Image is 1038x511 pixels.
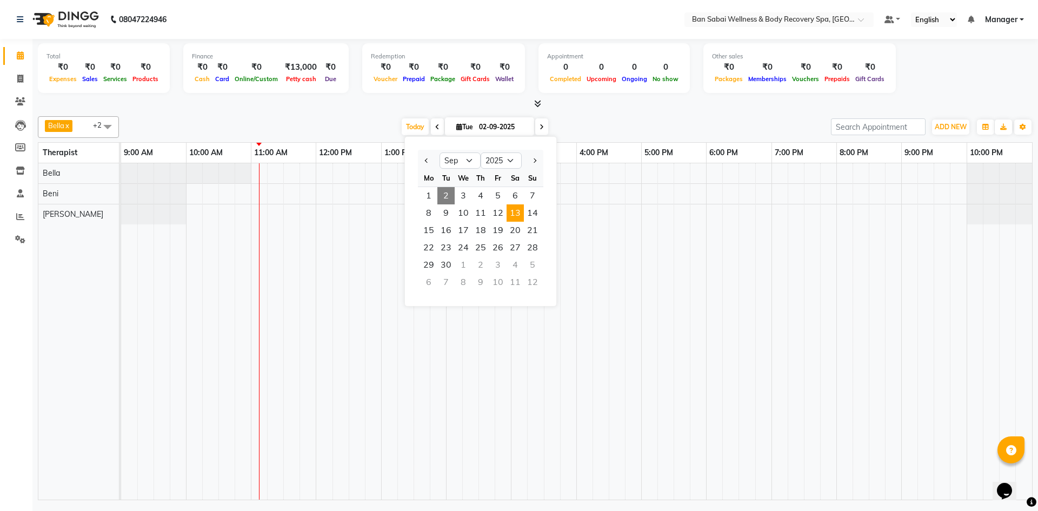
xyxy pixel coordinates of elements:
div: Saturday, September 13, 2025 [507,204,524,222]
div: ₹0 [192,61,212,74]
a: 4:00 PM [577,145,611,161]
span: 5 [489,187,507,204]
span: 1 [420,187,437,204]
div: 0 [584,61,619,74]
div: Tuesday, September 30, 2025 [437,256,455,274]
span: Wallet [493,75,516,83]
div: Monday, September 1, 2025 [420,187,437,204]
span: 29 [420,256,437,274]
span: 7 [524,187,541,204]
a: 10:00 AM [187,145,225,161]
div: ₹0 [746,61,789,74]
button: Previous month [422,152,431,169]
input: 2025-09-02 [476,119,530,135]
div: ₹0 [400,61,428,74]
div: We [455,169,472,187]
div: Friday, September 26, 2025 [489,239,507,256]
div: ₹0 [130,61,161,74]
span: 12 [489,204,507,222]
div: ₹0 [822,61,853,74]
select: Select year [481,152,522,169]
span: Bella [43,168,60,178]
span: 21 [524,222,541,239]
b: 08047224946 [119,4,167,35]
span: Cash [192,75,212,83]
a: 1:00 PM [382,145,416,161]
div: Thursday, September 25, 2025 [472,239,489,256]
span: 18 [472,222,489,239]
div: ₹0 [428,61,458,74]
span: Bella [48,121,64,130]
span: Gift Cards [853,75,887,83]
span: Online/Custom [232,75,281,83]
span: 19 [489,222,507,239]
div: Sa [507,169,524,187]
span: 27 [507,239,524,256]
div: ₹0 [101,61,130,74]
span: Ongoing [619,75,650,83]
div: Thursday, September 11, 2025 [472,204,489,222]
a: 9:00 AM [121,145,156,161]
span: ADD NEW [935,123,967,131]
span: 3 [455,187,472,204]
div: Tuesday, September 16, 2025 [437,222,455,239]
span: Voucher [371,75,400,83]
button: Next month [530,152,539,169]
span: 15 [420,222,437,239]
div: Thursday, October 2, 2025 [472,256,489,274]
div: Sunday, October 12, 2025 [524,274,541,291]
div: Saturday, September 6, 2025 [507,187,524,204]
div: 0 [547,61,584,74]
div: Sunday, September 14, 2025 [524,204,541,222]
span: 17 [455,222,472,239]
span: Upcoming [584,75,619,83]
div: Tuesday, September 23, 2025 [437,239,455,256]
div: Wednesday, September 17, 2025 [455,222,472,239]
span: 30 [437,256,455,274]
div: Friday, October 3, 2025 [489,256,507,274]
div: Sunday, September 7, 2025 [524,187,541,204]
span: Gift Cards [458,75,493,83]
div: Saturday, September 20, 2025 [507,222,524,239]
div: Monday, September 15, 2025 [420,222,437,239]
span: Manager [985,14,1017,25]
div: Monday, September 8, 2025 [420,204,437,222]
div: Wednesday, September 24, 2025 [455,239,472,256]
span: Prepaid [400,75,428,83]
div: Friday, September 5, 2025 [489,187,507,204]
span: 14 [524,204,541,222]
div: Total [46,52,161,61]
div: Fr [489,169,507,187]
div: ₹0 [458,61,493,74]
div: Saturday, October 11, 2025 [507,274,524,291]
div: Monday, October 6, 2025 [420,274,437,291]
span: Products [130,75,161,83]
div: Monday, September 22, 2025 [420,239,437,256]
a: 7:00 PM [772,145,806,161]
span: 2 [437,187,455,204]
div: Monday, September 29, 2025 [420,256,437,274]
span: 6 [507,187,524,204]
div: Other sales [712,52,887,61]
a: x [64,121,69,130]
button: ADD NEW [932,120,969,135]
div: Thursday, September 4, 2025 [472,187,489,204]
span: No show [650,75,681,83]
a: 9:00 PM [902,145,936,161]
span: Therapist [43,148,77,157]
div: Appointment [547,52,681,61]
div: Sunday, September 28, 2025 [524,239,541,256]
span: Due [322,75,339,83]
div: Wednesday, September 3, 2025 [455,187,472,204]
div: Tuesday, September 9, 2025 [437,204,455,222]
span: 22 [420,239,437,256]
input: Search Appointment [831,118,926,135]
div: ₹0 [371,61,400,74]
span: Services [101,75,130,83]
div: ₹0 [212,61,232,74]
a: 6:00 PM [707,145,741,161]
span: 25 [472,239,489,256]
a: 8:00 PM [837,145,871,161]
div: Friday, September 12, 2025 [489,204,507,222]
span: 23 [437,239,455,256]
